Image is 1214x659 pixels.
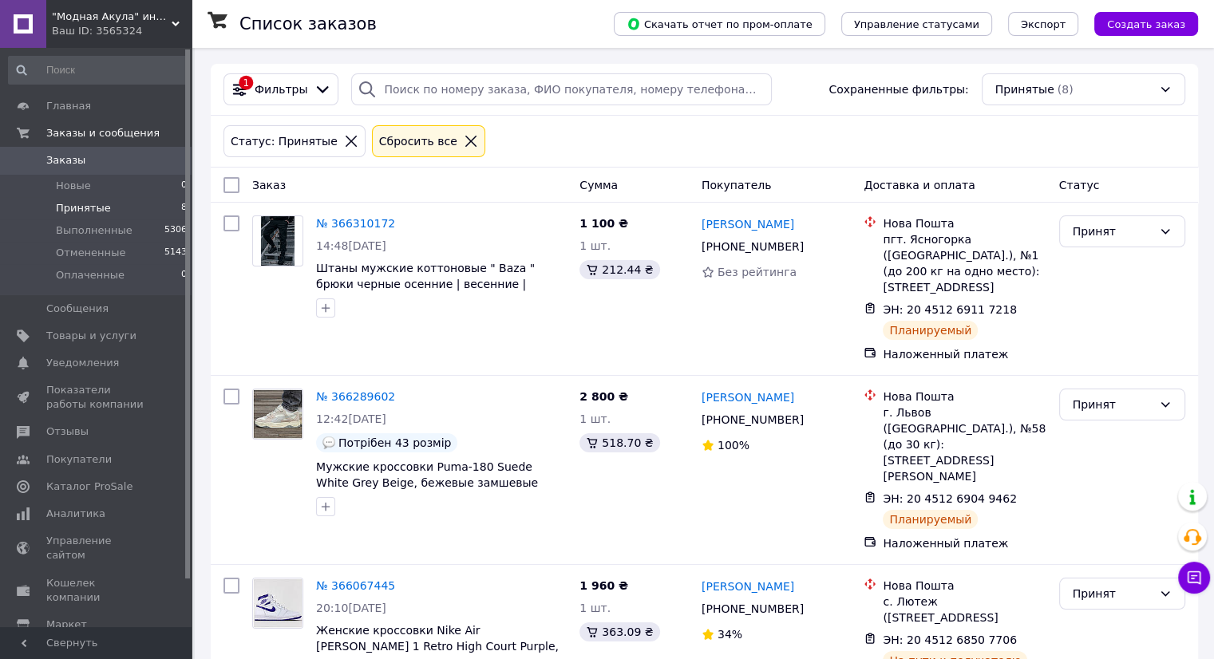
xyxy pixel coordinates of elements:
[316,239,386,252] span: 14:48[DATE]
[46,507,105,521] span: Аналитика
[338,436,451,449] span: Потрібен 43 розмір
[627,17,813,31] span: Скачать отчет по пром-оплате
[56,223,132,238] span: Выполненные
[316,602,386,614] span: 20:10[DATE]
[181,179,187,193] span: 0
[579,622,659,641] div: 363.09 ₴
[698,408,807,431] div: [PHONE_NUMBER]
[46,126,160,140] span: Заказы и сообщения
[252,389,303,440] a: Фото товару
[46,99,91,113] span: Главная
[828,81,968,97] span: Сохраненные фильтры:
[56,201,111,215] span: Принятые
[56,268,125,282] span: Оплаченные
[718,439,749,452] span: 100%
[841,12,992,36] button: Управление статусами
[1008,12,1078,36] button: Экспорт
[702,216,794,232] a: [PERSON_NAME]
[995,81,1054,97] span: Принятые
[316,412,386,425] span: 12:42[DATE]
[579,433,659,452] div: 518.70 ₴
[322,436,335,449] img: :speech_balloon:
[1107,18,1185,30] span: Создать заказ
[8,56,188,85] input: Поиск
[253,578,303,628] img: Фото товару
[883,321,978,340] div: Планируемый
[579,602,611,614] span: 1 шт.
[46,576,148,605] span: Кошелек компании
[579,217,628,230] span: 1 100 ₴
[718,266,797,278] span: Без рейтинга
[376,132,461,150] div: Сбросить все
[46,383,148,412] span: Показатели работы компании
[46,356,119,370] span: Уведомления
[56,179,91,193] span: Новые
[883,346,1046,362] div: Наложенный платеж
[46,618,87,632] span: Маркет
[46,302,109,316] span: Сообщения
[252,215,303,266] a: Фото товару
[255,81,307,97] span: Фильтры
[316,217,395,230] a: № 366310172
[702,389,794,405] a: [PERSON_NAME]
[883,404,1046,484] div: г. Львов ([GEOGRAPHIC_DATA].), №58 (до 30 кг): [STREET_ADDRESS][PERSON_NAME]
[316,460,538,505] a: Мужские кроссовки Puma-180 Suede White Grey Beige, бежевые замшевые кроссовки пума 180 shark
[46,329,136,343] span: Товары и услуги
[46,153,85,168] span: Заказы
[351,73,772,105] input: Поиск по номеру заказа, ФИО покупателя, номеру телефона, Email, номеру накладной
[1094,12,1198,36] button: Создать заказ
[883,535,1046,551] div: Наложенный платеж
[883,389,1046,404] div: Нова Пошта
[698,235,807,258] div: [PHONE_NUMBER]
[579,260,659,279] div: 212.44 ₴
[698,598,807,620] div: [PHONE_NUMBER]
[883,594,1046,625] div: с. Лютеж ([STREET_ADDRESS]
[883,231,1046,295] div: пгт. Ясногорка ([GEOGRAPHIC_DATA].), №1 (до 200 кг на одно место): [STREET_ADDRESS]
[316,579,395,592] a: № 366067445
[239,14,377,34] h1: Список заказов
[181,268,187,282] span: 0
[883,215,1046,231] div: Нова Пошта
[883,510,978,529] div: Планируемый
[702,578,794,594] a: [PERSON_NAME]
[579,179,618,191] span: Сумма
[46,479,132,494] span: Каталог ProSale
[46,452,112,467] span: Покупатели
[227,132,341,150] div: Статус: Принятые
[718,628,742,641] span: 34%
[316,262,535,306] a: Штаны мужские коттоновые " Baza " брюки черные осенние | весенние | летние shark
[52,10,172,24] span: "Модная Акула" интернет магазин одежды и обуви
[579,390,628,403] span: 2 800 ₴
[1073,223,1153,240] div: Принят
[164,246,187,260] span: 5143
[46,534,148,562] span: Управление сайтом
[1073,585,1153,602] div: Принят
[46,424,89,439] span: Отзывы
[614,12,825,36] button: Скачать отчет по пром-оплате
[883,303,1017,316] span: ЭН: 20 4512 6911 7218
[883,492,1017,505] span: ЭН: 20 4512 6904 9462
[579,412,611,425] span: 1 шт.
[253,389,303,439] img: Фото товару
[261,216,295,266] img: Фото товару
[883,633,1017,646] span: ЭН: 20 4512 6850 7706
[181,201,187,215] span: 8
[1178,562,1210,594] button: Чат с покупателем
[883,578,1046,594] div: Нова Пошта
[702,179,772,191] span: Покупатель
[1078,17,1198,30] a: Создать заказ
[854,18,979,30] span: Управление статусами
[864,179,975,191] span: Доставка и оплата
[1073,396,1153,413] div: Принят
[316,390,395,403] a: № 366289602
[579,579,628,592] span: 1 960 ₴
[252,578,303,629] a: Фото товару
[1058,83,1074,96] span: (8)
[164,223,187,238] span: 5306
[56,246,125,260] span: Отмененные
[52,24,192,38] div: Ваш ID: 3565324
[1059,179,1100,191] span: Статус
[252,179,286,191] span: Заказ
